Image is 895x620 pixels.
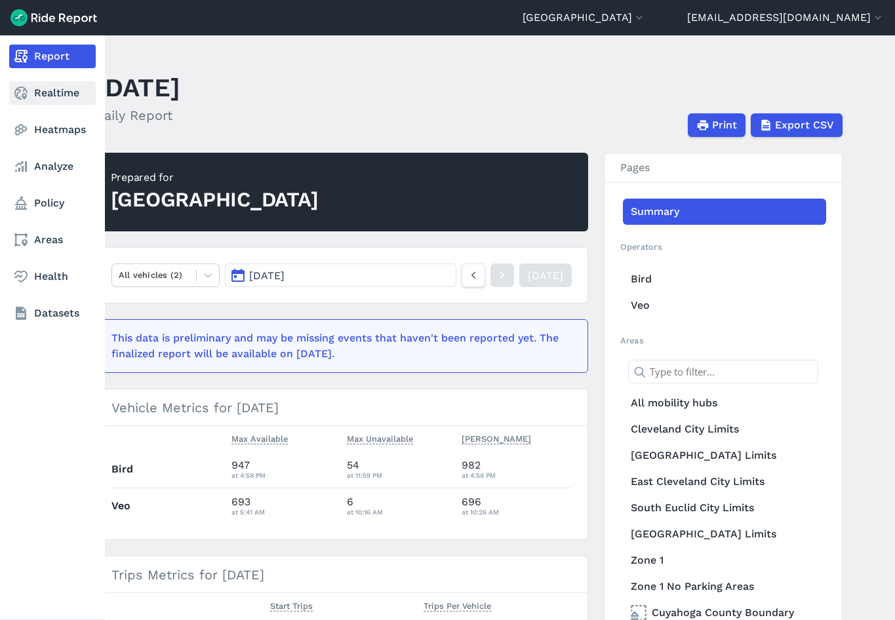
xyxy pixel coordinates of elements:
a: Cleveland City Limits [623,416,826,442]
button: Start Trips [270,598,313,614]
a: South Euclid City Limits [623,495,826,521]
th: Veo [111,488,227,524]
button: Max Available [231,431,288,447]
a: Zone 1 No Parking Areas [623,573,826,600]
button: Export CSV [751,113,843,137]
div: 696 [462,494,572,518]
div: at 4:58 PM [231,469,336,481]
span: [DATE] [249,269,285,282]
div: [GEOGRAPHIC_DATA] [111,185,319,214]
button: Max Unavailable [347,431,413,447]
span: Print [712,117,737,133]
div: at 10:26 AM [462,506,572,518]
h1: [DATE] [95,69,180,106]
div: 693 [231,494,336,518]
a: Realtime [9,81,96,105]
a: Analyze [9,155,96,178]
div: Prepared for [111,170,319,185]
div: at 4:58 PM [462,469,572,481]
a: Datasets [9,301,96,325]
a: [GEOGRAPHIC_DATA] Limits [623,442,826,469]
input: Type to filter... [628,360,818,383]
a: East Cleveland City Limits [623,469,826,495]
div: 982 [462,457,572,481]
span: Max Unavailable [347,431,413,444]
h2: Operators [620,241,826,253]
span: Export CSV [775,117,834,133]
span: Max Available [231,431,288,444]
div: 6 [347,494,452,518]
button: Print [688,113,746,137]
a: Veo [623,292,826,319]
span: Start Trips [270,598,313,611]
div: at 11:59 PM [347,469,452,481]
div: at 10:16 AM [347,506,452,518]
div: at 5:41 AM [231,506,336,518]
button: [PERSON_NAME] [462,431,531,447]
h2: Daily Report [95,106,180,125]
a: Health [9,265,96,288]
h3: Vehicle Metrics for [DATE] [96,389,587,426]
h3: Trips Metrics for [DATE] [96,556,587,593]
button: [EMAIL_ADDRESS][DOMAIN_NAME] [687,10,885,26]
a: Bird [623,266,826,292]
div: This data is preliminary and may be missing events that haven't been reported yet. The finalized ... [111,330,564,362]
a: Areas [9,228,96,252]
a: [GEOGRAPHIC_DATA] Limits [623,521,826,547]
a: Report [9,45,96,68]
span: [PERSON_NAME] [462,431,531,444]
div: 54 [347,457,452,481]
h3: Pages [605,153,842,183]
a: Policy [9,191,96,215]
a: All mobility hubs [623,390,826,416]
img: Ride Report [10,9,97,26]
button: [DATE] [225,263,456,287]
button: [GEOGRAPHIC_DATA] [523,10,646,26]
th: Bird [111,452,227,488]
span: Trips Per Vehicle [424,598,491,611]
a: Summary [623,199,826,225]
a: Zone 1 [623,547,826,573]
div: 947 [231,457,336,481]
h2: Areas [620,334,826,347]
a: [DATE] [519,263,572,287]
button: Trips Per Vehicle [424,598,491,614]
a: Heatmaps [9,118,96,142]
